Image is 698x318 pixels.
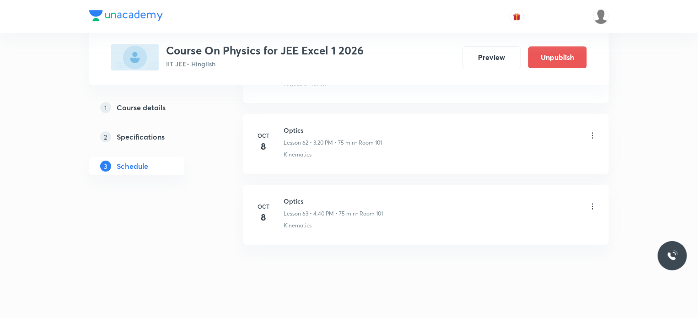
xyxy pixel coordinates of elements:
[254,131,273,140] h6: Oct
[284,125,382,135] h6: Optics
[166,59,364,69] p: IIT JEE • Hinglish
[89,10,163,21] img: Company Logo
[111,44,159,70] img: 55A09555-23AA-484C-9F05-A459DC7A5C2F_plus.png
[117,102,166,113] h5: Course details
[355,139,382,147] p: • Room 101
[284,151,311,159] p: Kinematics
[510,9,524,24] button: avatar
[284,221,311,230] p: Kinematics
[462,46,521,68] button: Preview
[89,98,214,117] a: 1Course details
[356,210,383,218] p: • Room 101
[100,131,111,142] p: 2
[254,140,273,153] h4: 8
[284,196,383,206] h6: Optics
[667,250,678,261] img: ttu
[284,139,355,147] p: Lesson 62 • 3:20 PM • 75 min
[284,210,356,218] p: Lesson 63 • 4:40 PM • 75 min
[593,9,609,24] img: Divya tyagi
[528,46,587,68] button: Unpublish
[89,10,163,23] a: Company Logo
[117,161,148,172] h5: Schedule
[254,202,273,210] h6: Oct
[513,12,521,21] img: avatar
[254,210,273,224] h4: 8
[100,161,111,172] p: 3
[100,102,111,113] p: 1
[166,44,364,57] h3: Course On Physics for JEE Excel 1 2026
[117,131,165,142] h5: Specifications
[89,128,214,146] a: 2Specifications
